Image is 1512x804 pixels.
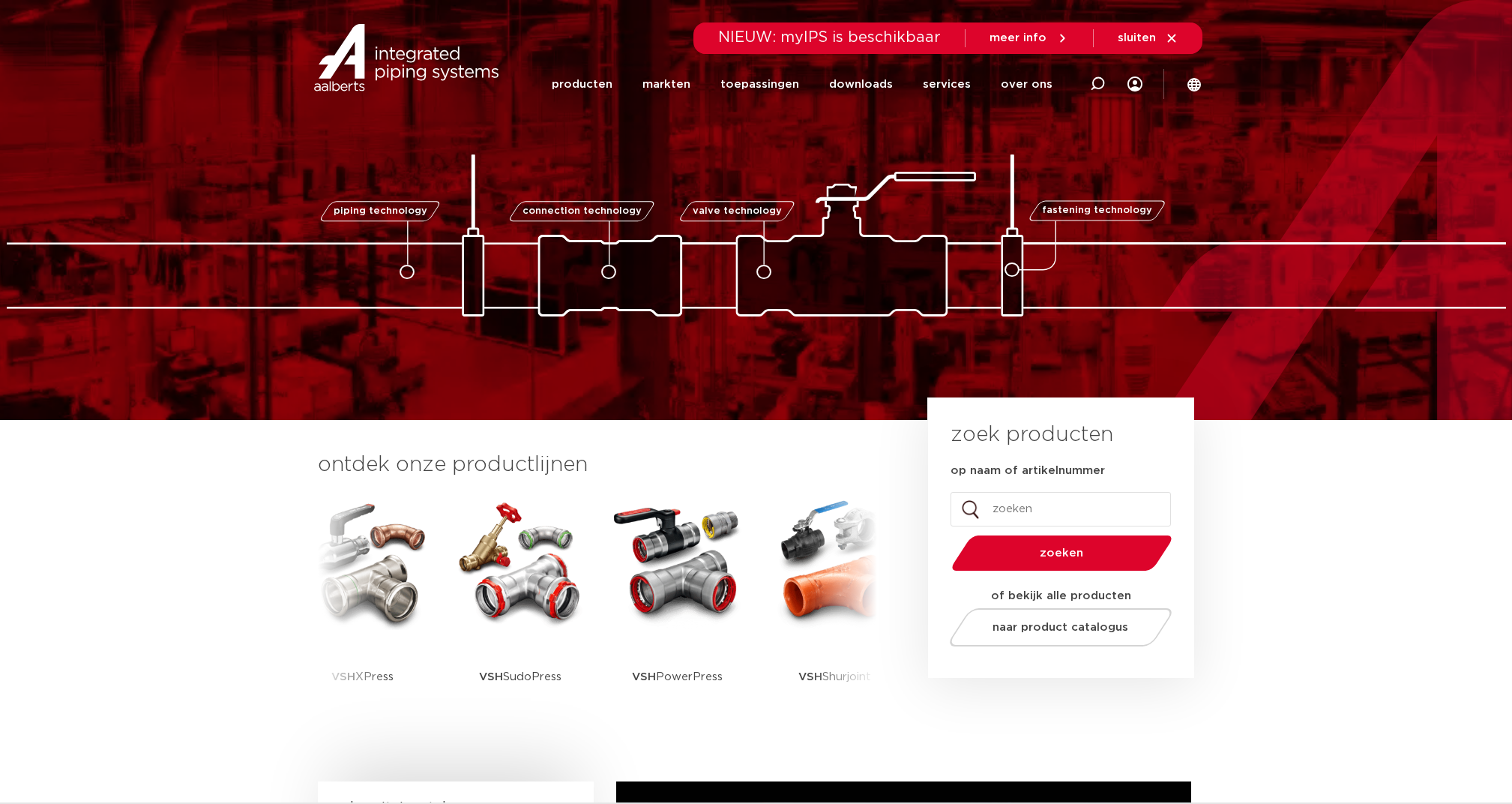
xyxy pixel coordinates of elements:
a: sluiten [1118,31,1178,45]
strong: of bekijk alle producten [991,590,1131,601]
a: VSHPowerPress [610,495,745,724]
a: services [923,54,971,115]
span: naar product catalogus [993,622,1128,633]
a: toepassingen [720,54,799,115]
h3: ontdek onze productlijnen [318,450,877,480]
div: my IPS [1127,54,1142,115]
h3: zoek producten [951,420,1113,450]
button: zoeken [945,534,1178,572]
strong: VSH [632,671,656,682]
span: piping technology [334,206,427,216]
a: downloads [829,54,893,115]
span: fastening technology [1042,206,1152,216]
span: NIEUW: myIPS is beschikbaar [718,30,941,45]
a: markten [642,54,690,115]
p: Shurjoint [798,630,871,724]
a: producten [552,54,612,115]
p: XPress [331,630,394,724]
strong: VSH [798,671,822,682]
label: op naam of artikelnummer [951,463,1105,478]
strong: VSH [479,671,503,682]
a: VSHXPress [295,495,430,724]
span: connection technology [522,206,641,216]
p: PowerPress [632,630,723,724]
p: SudoPress [479,630,561,724]
span: valve technology [693,206,782,216]
span: zoeken [990,547,1133,559]
span: sluiten [1118,32,1156,43]
input: zoeken [951,492,1171,526]
a: meer info [990,31,1069,45]
nav: Menu [552,54,1052,115]
span: meer info [990,32,1046,43]
strong: VSH [331,671,355,682]
a: VSHShurjoint [768,495,903,724]
a: naar product catalogus [945,608,1175,646]
a: VSHSudoPress [453,495,588,724]
a: over ons [1001,54,1052,115]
